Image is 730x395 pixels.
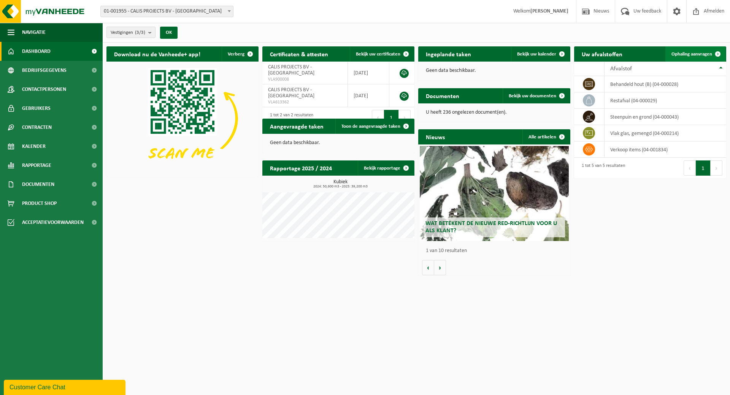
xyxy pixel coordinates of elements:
a: Bekijk uw kalender [511,46,570,62]
h2: Nieuws [418,129,452,144]
span: Contactpersonen [22,80,66,99]
span: Vestigingen [111,27,145,38]
a: Ophaling aanvragen [665,46,725,62]
span: Bekijk uw documenten [509,94,556,98]
a: Bekijk uw certificaten [350,46,414,62]
button: 1 [696,160,711,176]
span: Wat betekent de nieuwe RED-richtlijn voor u als klant? [425,221,557,234]
h3: Kubiek [266,179,414,189]
p: Geen data beschikbaar. [426,68,563,73]
td: [DATE] [348,62,389,84]
div: 1 tot 5 van 5 resultaten [578,160,625,176]
button: Previous [372,110,384,125]
button: Vorige [422,260,434,275]
span: Rapportage [22,156,51,175]
h2: Certificaten & attesten [262,46,336,61]
button: Next [711,160,722,176]
span: 01-001955 - CALIS PROJECTS BV - GELUWE [100,6,233,17]
span: Ophaling aanvragen [671,52,712,57]
span: Gebruikers [22,99,51,118]
h2: Aangevraagde taken [262,119,331,133]
h2: Documenten [418,88,467,103]
span: Bedrijfsgegevens [22,61,67,80]
span: Bekijk uw kalender [517,52,556,57]
strong: [PERSON_NAME] [530,8,568,14]
img: Download de VHEPlus App [106,62,259,176]
span: Product Shop [22,194,57,213]
span: Afvalstof [610,66,632,72]
a: Bekijk uw documenten [503,88,570,103]
count: (3/3) [135,30,145,35]
button: Vestigingen(3/3) [106,27,156,38]
td: behandeld hout (B) (04-000028) [605,76,726,92]
td: restafval (04-000029) [605,92,726,109]
span: Kalender [22,137,46,156]
a: Bekijk rapportage [358,160,414,176]
a: Wat betekent de nieuwe RED-richtlijn voor u als klant? [420,146,569,241]
h2: Rapportage 2025 / 2024 [262,160,340,175]
span: Navigatie [22,23,46,42]
span: VLA613362 [268,99,342,105]
button: Previous [684,160,696,176]
td: steenpuin en grond (04-000043) [605,109,726,125]
span: 01-001955 - CALIS PROJECTS BV - GELUWE [101,6,233,17]
td: verkoop items (04-001834) [605,141,726,158]
span: 2024: 50,600 m3 - 2025: 39,200 m3 [266,185,414,189]
button: Verberg [222,46,258,62]
button: Next [399,110,411,125]
h2: Ingeplande taken [418,46,479,61]
span: Acceptatievoorwaarden [22,213,84,232]
span: Toon de aangevraagde taken [341,124,400,129]
h2: Uw afvalstoffen [574,46,630,61]
span: VLA900008 [268,76,342,82]
span: CALIS PROJECTS BV - [GEOGRAPHIC_DATA] [268,87,314,99]
span: CALIS PROJECTS BV - [GEOGRAPHIC_DATA] [268,64,314,76]
iframe: chat widget [4,378,127,395]
a: Alle artikelen [522,129,570,144]
button: 1 [384,110,399,125]
button: Volgende [434,260,446,275]
p: Geen data beschikbaar. [270,140,407,146]
td: vlak glas, gemengd (04-000214) [605,125,726,141]
button: OK [160,27,178,39]
h2: Download nu de Vanheede+ app! [106,46,208,61]
p: U heeft 236 ongelezen document(en). [426,110,563,115]
span: Bekijk uw certificaten [356,52,400,57]
td: [DATE] [348,84,389,107]
span: Verberg [228,52,244,57]
p: 1 van 10 resultaten [426,248,567,254]
a: Toon de aangevraagde taken [335,119,414,134]
span: Dashboard [22,42,51,61]
span: Documenten [22,175,54,194]
div: 1 tot 2 van 2 resultaten [266,109,313,126]
span: Contracten [22,118,52,137]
